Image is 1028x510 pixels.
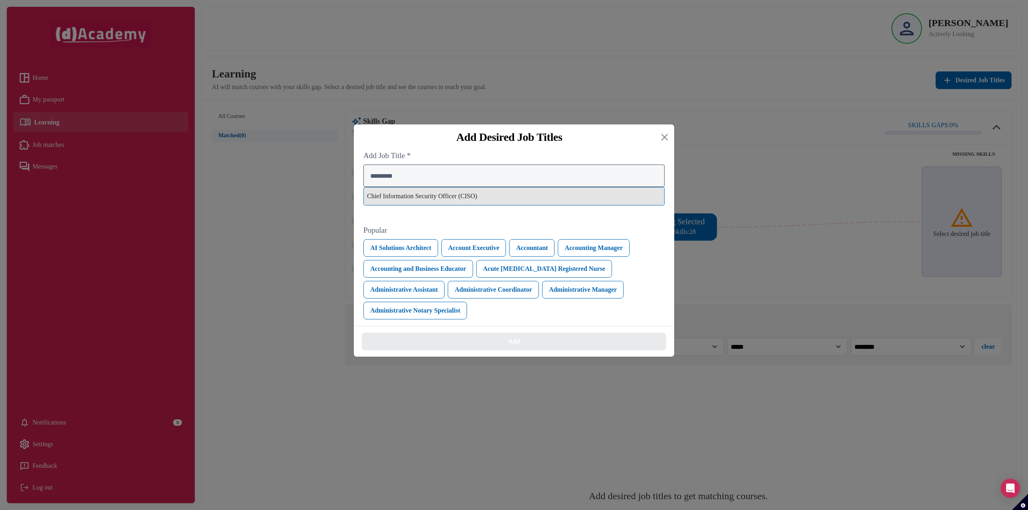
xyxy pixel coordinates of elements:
[363,302,467,319] button: Administrative Notary Specialist
[658,131,671,144] button: Close
[1001,479,1020,498] div: Open Intercom Messenger
[363,281,445,299] button: Administrative Assistant
[508,336,520,347] div: Add
[363,260,473,278] button: Accounting and Business Educator
[441,239,506,257] button: Account Executive
[448,281,538,299] button: Administrative Coordinator
[362,333,666,350] button: Add
[558,239,629,257] button: Accounting Manager
[360,131,658,144] div: Add Desired Job Titles
[363,239,438,257] button: AI Solutions Architect
[363,225,665,236] label: Popular
[476,260,612,278] button: Acute [MEDICAL_DATA] Registered Nurse
[1012,494,1028,510] button: Set cookie preferences
[542,281,624,299] button: Administrative Manager
[364,187,664,205] div: Chief Information Security Officer (CISO)
[509,239,555,257] button: Accountant
[363,150,665,161] label: Add Job Title *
